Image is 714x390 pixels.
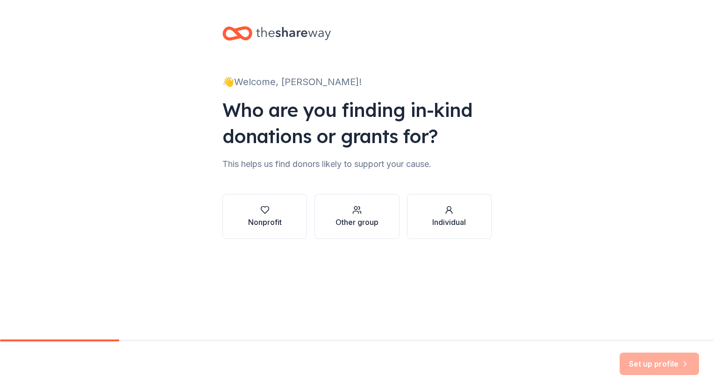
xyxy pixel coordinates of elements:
button: Other group [314,194,399,239]
div: 👋 Welcome, [PERSON_NAME]! [222,74,492,89]
div: Other group [336,217,378,228]
div: Who are you finding in-kind donations or grants for? [222,97,492,149]
div: This helps us find donors likely to support your cause. [222,157,492,172]
button: Nonprofit [222,194,307,239]
div: Individual [432,217,466,228]
button: Individual [407,194,492,239]
div: Nonprofit [248,217,282,228]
